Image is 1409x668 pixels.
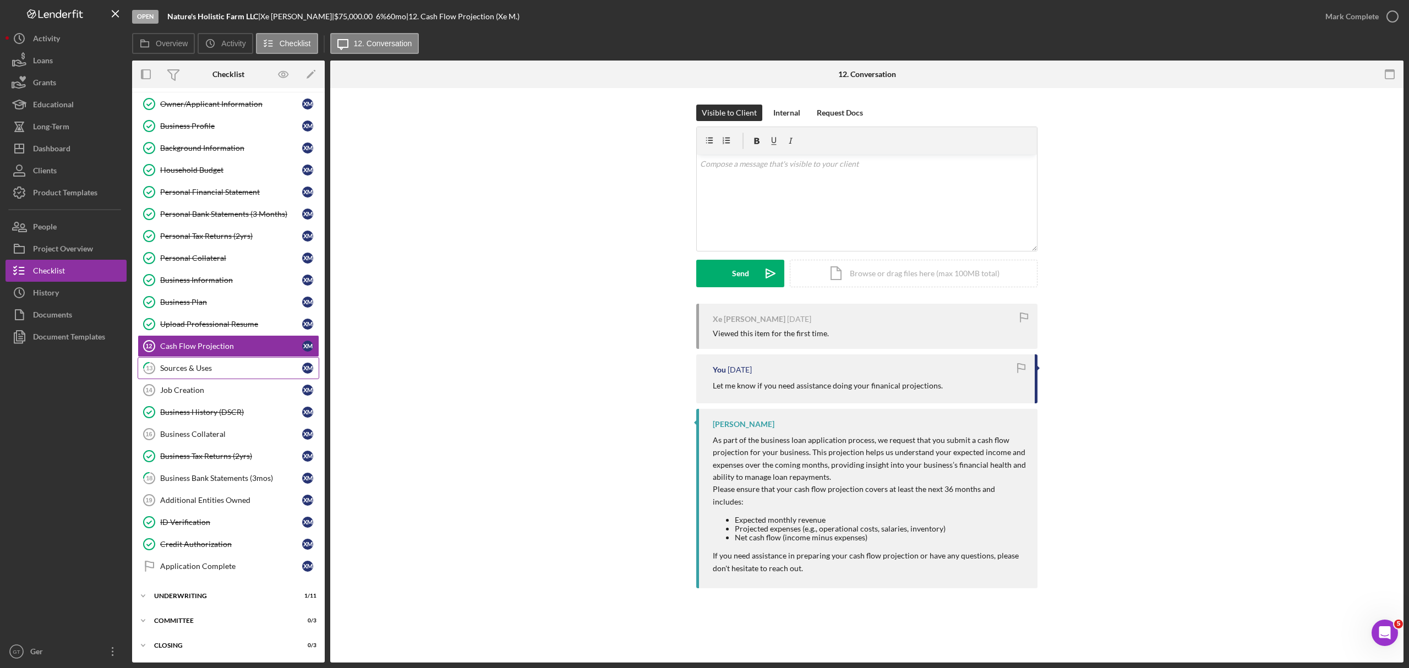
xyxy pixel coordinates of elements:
[160,452,302,461] div: Business Tax Returns (2yrs)
[302,385,313,396] div: X M
[154,617,289,624] div: Committee
[33,238,93,262] div: Project Overview
[773,105,800,121] div: Internal
[33,72,56,96] div: Grants
[334,12,376,21] div: $75,000.00
[138,115,319,137] a: Business ProfileXM
[6,238,127,260] button: Project Overview
[1325,6,1379,28] div: Mark Complete
[302,121,313,132] div: X M
[154,593,289,599] div: Underwriting
[302,473,313,484] div: X M
[817,105,863,121] div: Request Docs
[6,28,127,50] a: Activity
[811,105,869,121] button: Request Docs
[330,33,419,54] button: 12. Conversation
[33,282,59,306] div: History
[302,407,313,418] div: X M
[145,431,152,437] tspan: 16
[302,165,313,176] div: X M
[6,304,127,326] button: Documents
[6,182,127,204] button: Product Templates
[138,181,319,203] a: Personal Financial StatementXM
[6,640,127,662] button: GTGer [PERSON_NAME]
[138,225,319,247] a: Personal Tax Returns (2yrs)XM
[198,33,253,54] button: Activity
[302,451,313,462] div: X M
[13,649,20,655] text: GT
[6,50,127,72] button: Loans
[302,539,313,550] div: X M
[138,401,319,423] a: Business History (DSCR)XM
[145,343,152,349] tspan: 12
[138,313,319,335] a: Upload Professional ResumeXM
[302,517,313,528] div: X M
[33,216,57,240] div: People
[160,254,302,262] div: Personal Collateral
[6,326,127,348] button: Document Templates
[6,138,127,160] button: Dashboard
[132,33,195,54] button: Overview
[6,216,127,238] a: People
[160,166,302,174] div: Household Budget
[702,105,757,121] div: Visible to Client
[160,100,302,108] div: Owner/Applicant Information
[160,430,302,439] div: Business Collateral
[735,533,1026,542] li: Net cash flow (income minus expenses)
[33,182,97,206] div: Product Templates
[713,483,1026,508] p: Please ensure that your cash flow projection covers at least the next 36 months and includes:
[160,342,302,351] div: Cash Flow Projection
[302,275,313,286] div: X M
[297,593,316,599] div: 1 / 11
[160,298,302,306] div: Business Plan
[713,365,726,374] div: You
[33,260,65,284] div: Checklist
[138,423,319,445] a: 16Business CollateralXM
[33,28,60,52] div: Activity
[160,540,302,549] div: Credit Authorization
[732,260,749,287] div: Send
[696,105,762,121] button: Visible to Client
[167,12,260,21] div: |
[160,364,302,373] div: Sources & Uses
[138,445,319,467] a: Business Tax Returns (2yrs)XM
[160,188,302,196] div: Personal Financial Statement
[302,253,313,264] div: X M
[696,260,784,287] button: Send
[138,247,319,269] a: Personal CollateralXM
[33,160,57,184] div: Clients
[713,315,785,324] div: Xe [PERSON_NAME]
[302,297,313,308] div: X M
[302,429,313,440] div: X M
[6,160,127,182] button: Clients
[160,562,302,571] div: Application Complete
[6,282,127,304] button: History
[302,187,313,198] div: X M
[138,159,319,181] a: Household BudgetXM
[302,98,313,109] div: X M
[138,357,319,379] a: 13Sources & UsesXM
[160,474,302,483] div: Business Bank Statements (3mos)
[156,39,188,48] label: Overview
[160,232,302,240] div: Personal Tax Returns (2yrs)
[302,495,313,506] div: X M
[132,10,159,24] div: Open
[145,497,152,503] tspan: 19
[138,533,319,555] a: Credit AuthorizationXM
[6,94,127,116] button: Educational
[297,642,316,649] div: 0 / 3
[768,105,806,121] button: Internal
[280,39,311,48] label: Checklist
[6,116,127,138] button: Long-Term
[138,555,319,577] a: Application CompleteXM
[221,39,245,48] label: Activity
[160,210,302,218] div: Personal Bank Statements (3 Months)
[160,320,302,328] div: Upload Professional Resume
[713,434,1026,484] p: As part of the business loan application process, we request that you submit a cash flow projecti...
[6,260,127,282] a: Checklist
[713,550,1026,574] p: If you need assistance in preparing your cash flow projection or have any questions, please don't...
